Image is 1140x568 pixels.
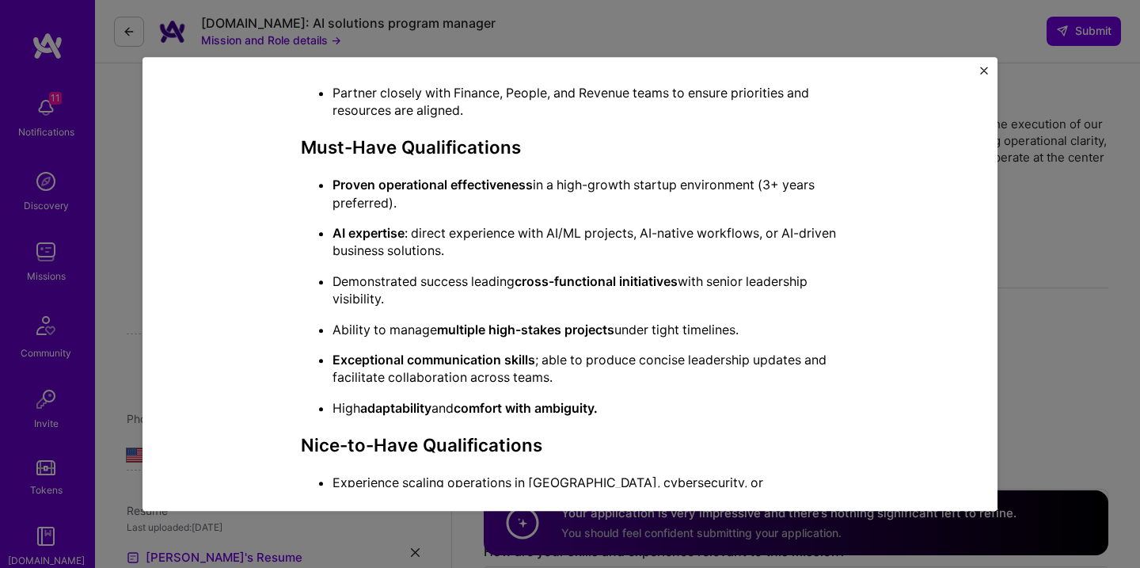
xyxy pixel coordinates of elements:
[332,84,839,120] p: Partner closely with Finance, People, and Revenue teams to ensure priorities and resources are al...
[332,273,839,308] p: Demonstrated success leading with senior leadership visibility.
[515,273,678,289] strong: cross-functional initiatives
[332,399,839,417] p: High and
[332,224,839,260] p: : direct experience with AI/ML projects, AI-native workflows, or AI-driven business solutions.
[332,352,404,368] strong: Exceptional
[301,435,839,456] h3: Nice-to-Have Qualifications
[332,177,533,193] strong: Proven operational effectiveness
[360,400,431,416] strong: adaptability
[332,351,839,387] p: ; able to produce concise leadership updates and facilitate collaboration across teams.
[332,474,839,509] p: Experience scaling operations in [GEOGRAPHIC_DATA], cybersecurity, or professional services.
[332,225,405,241] strong: AI expertise
[454,400,598,416] strong: comfort with ambiguity.
[437,322,614,337] strong: multiple high-stakes projects
[980,67,988,83] button: Close
[301,137,839,158] h3: Must-Have Qualifications
[332,321,839,338] p: Ability to manage under tight timelines.
[407,352,535,368] strong: communication skills
[332,176,839,212] p: in a high-growth startup environment (3+ years preferred).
